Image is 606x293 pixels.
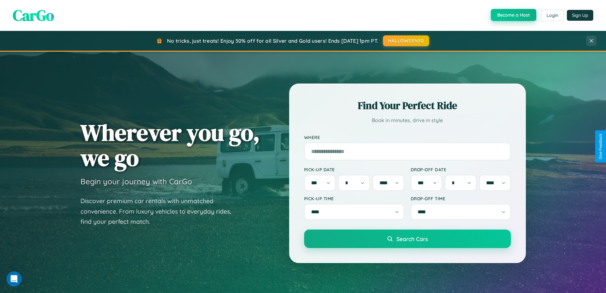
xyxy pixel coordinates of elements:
button: Search Cars [304,230,511,248]
label: Drop-off Date [411,167,511,172]
span: No tricks, just treats! Enjoy 30% off for all Silver and Gold users! Ends [DATE] 1pm PT. [167,38,378,44]
button: Become a Host [491,9,536,21]
label: Pick-up Date [304,167,404,172]
button: Sign Up [567,10,593,21]
h3: Begin your journey with CarGo [80,177,192,186]
label: Drop-off Time [411,196,511,201]
span: CarGo [13,5,54,26]
p: Book in minutes, drive in style [304,116,511,125]
p: Discover premium car rentals with unmatched convenience. From luxury vehicles to everyday rides, ... [80,196,240,227]
iframe: Intercom live chat [6,271,22,287]
div: Give Feedback [598,134,603,159]
label: Pick-up Time [304,196,404,201]
h1: Wherever you go, we go [80,120,260,170]
label: Where [304,135,511,140]
button: Login [541,10,564,21]
span: Search Cars [396,235,428,242]
h2: Find Your Perfect Ride [304,99,511,113]
button: HALLOWEEN30 [383,35,429,46]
